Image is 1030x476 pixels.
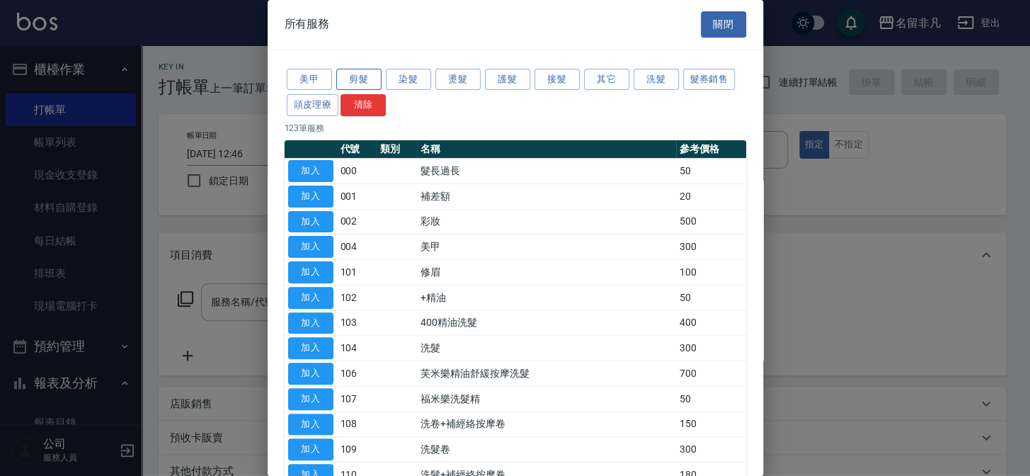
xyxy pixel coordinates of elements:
[676,183,746,209] td: 20
[417,361,675,387] td: 芙米樂精油舒緩按摩洗髮
[386,69,431,91] button: 染髮
[288,261,333,283] button: 加入
[341,94,386,116] button: 清除
[417,336,675,361] td: 洗髮
[435,69,481,91] button: 燙髮
[676,412,746,437] td: 150
[337,183,377,209] td: 001
[336,69,382,91] button: 剪髮
[485,69,530,91] button: 護髮
[417,310,675,336] td: 400精油洗髮
[288,287,333,309] button: 加入
[337,361,377,387] td: 106
[287,69,332,91] button: 美甲
[288,211,333,233] button: 加入
[676,159,746,184] td: 50
[377,140,417,159] th: 類別
[417,437,675,463] td: 洗髮卷
[417,140,675,159] th: 名稱
[634,69,679,91] button: 洗髮
[337,412,377,437] td: 108
[534,69,580,91] button: 接髮
[287,94,339,116] button: 頭皮理療
[417,386,675,412] td: 福米樂洗髮精
[337,285,377,310] td: 102
[676,361,746,387] td: 700
[417,159,675,184] td: 髮長過長
[337,386,377,412] td: 107
[676,285,746,310] td: 50
[288,337,333,359] button: 加入
[285,122,746,135] p: 123 筆服務
[337,209,377,234] td: 002
[584,69,629,91] button: 其它
[676,386,746,412] td: 50
[417,234,675,260] td: 美甲
[676,234,746,260] td: 300
[337,234,377,260] td: 004
[337,310,377,336] td: 103
[417,260,675,285] td: 修眉
[683,69,736,91] button: 髮券銷售
[288,438,333,460] button: 加入
[417,412,675,437] td: 洗卷+補經絡按摩卷
[288,186,333,208] button: 加入
[417,209,675,234] td: 彩妝
[337,336,377,361] td: 104
[417,183,675,209] td: 補差額
[337,260,377,285] td: 101
[288,160,333,182] button: 加入
[676,260,746,285] td: 100
[676,437,746,463] td: 300
[676,336,746,361] td: 300
[285,17,330,31] span: 所有服務
[337,437,377,463] td: 109
[288,236,333,258] button: 加入
[676,209,746,234] td: 500
[337,140,377,159] th: 代號
[288,363,333,385] button: 加入
[676,310,746,336] td: 400
[288,414,333,436] button: 加入
[337,159,377,184] td: 000
[288,388,333,410] button: 加入
[417,285,675,310] td: +精油
[701,11,746,38] button: 關閉
[288,312,333,334] button: 加入
[676,140,746,159] th: 參考價格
